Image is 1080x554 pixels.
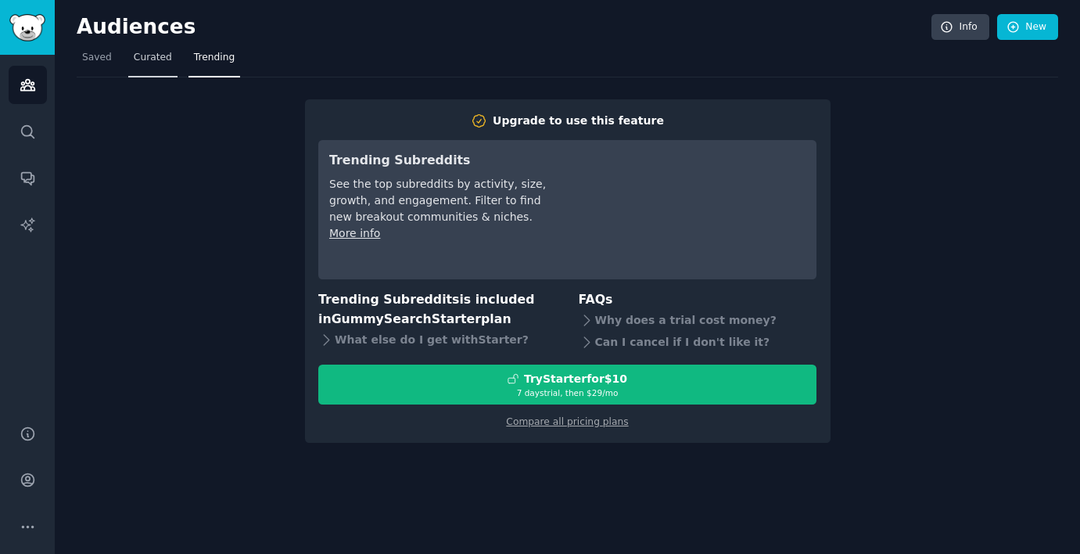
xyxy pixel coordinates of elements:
[579,310,817,332] div: Why does a trial cost money?
[318,290,557,329] h3: Trending Subreddits is included in plan
[329,176,549,225] div: See the top subreddits by activity, size, growth, and engagement. Filter to find new breakout com...
[493,113,664,129] div: Upgrade to use this feature
[82,51,112,65] span: Saved
[318,329,557,351] div: What else do I get with Starter ?
[506,416,628,427] a: Compare all pricing plans
[9,14,45,41] img: GummySearch logo
[332,311,481,326] span: GummySearch Starter
[188,45,240,77] a: Trending
[319,387,816,398] div: 7 days trial, then $ 29 /mo
[77,15,931,40] h2: Audiences
[329,227,380,239] a: More info
[77,45,117,77] a: Saved
[329,151,549,171] h3: Trending Subreddits
[194,51,235,65] span: Trending
[579,332,817,354] div: Can I cancel if I don't like it?
[128,45,178,77] a: Curated
[318,365,816,405] button: TryStarterfor$107 daystrial, then $29/mo
[524,371,627,387] div: Try Starter for $10
[997,14,1058,41] a: New
[931,14,989,41] a: Info
[579,290,817,310] h3: FAQs
[134,51,172,65] span: Curated
[571,151,806,268] iframe: YouTube video player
